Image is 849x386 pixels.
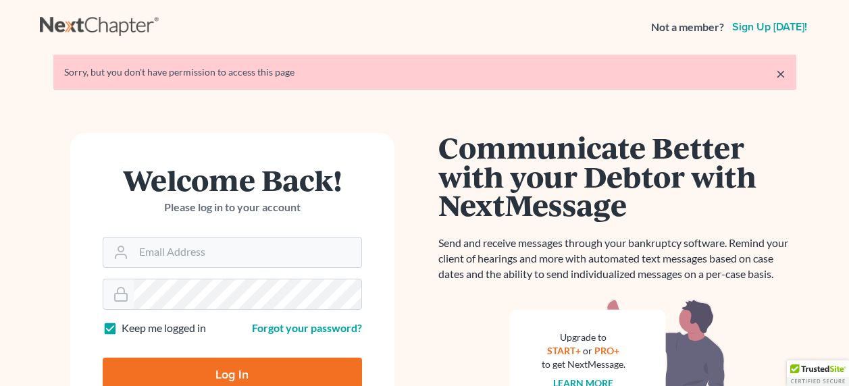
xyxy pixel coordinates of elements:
[134,238,361,267] input: Email Address
[103,165,362,194] h1: Welcome Back!
[776,65,786,82] a: ×
[103,200,362,215] p: Please log in to your account
[252,321,362,334] a: Forgot your password?
[547,345,581,356] a: START+
[542,358,625,371] div: to get NextMessage.
[64,65,786,79] div: Sorry, but you don't have permission to access this page
[438,236,796,282] p: Send and receive messages through your bankruptcy software. Remind your client of hearings and mo...
[583,345,592,356] span: or
[122,321,206,336] label: Keep me logged in
[729,22,810,32] a: Sign up [DATE]!
[438,133,796,219] h1: Communicate Better with your Debtor with NextMessage
[651,20,724,35] strong: Not a member?
[594,345,619,356] a: PRO+
[542,331,625,344] div: Upgrade to
[787,360,849,386] div: TrustedSite Certified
